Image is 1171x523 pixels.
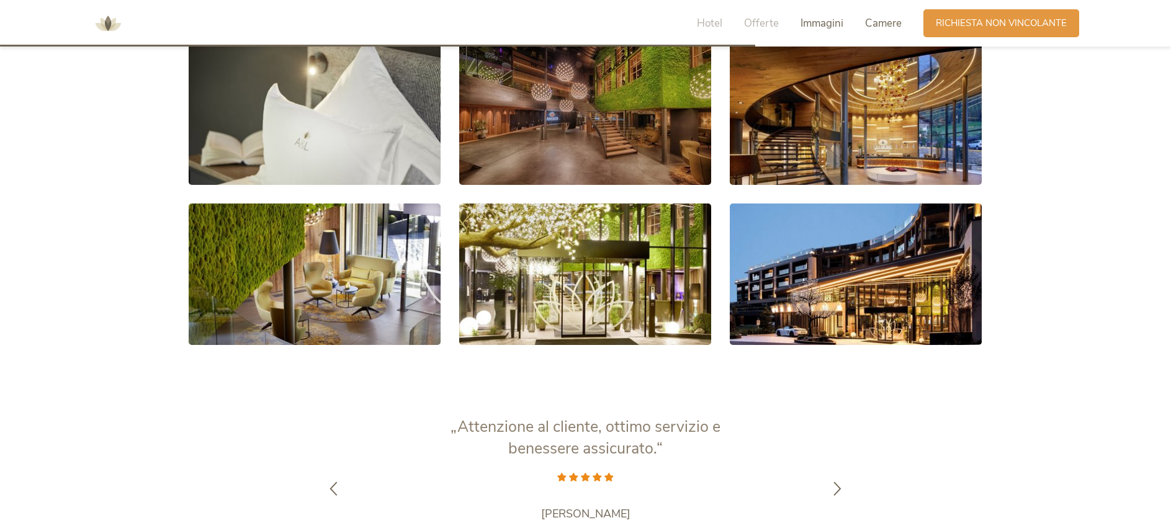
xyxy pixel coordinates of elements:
[936,17,1067,30] span: Richiesta non vincolante
[865,16,902,30] span: Camere
[697,16,722,30] span: Hotel
[801,16,843,30] span: Immagini
[431,506,741,522] a: [PERSON_NAME]
[541,506,630,521] span: [PERSON_NAME]
[89,19,127,27] a: AMONTI & LUNARIS Wellnessresort
[744,16,779,30] span: Offerte
[451,416,720,459] span: „Attenzione al cliente, ottimo servizio e benessere assicurato.“
[89,5,127,42] img: AMONTI & LUNARIS Wellnessresort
